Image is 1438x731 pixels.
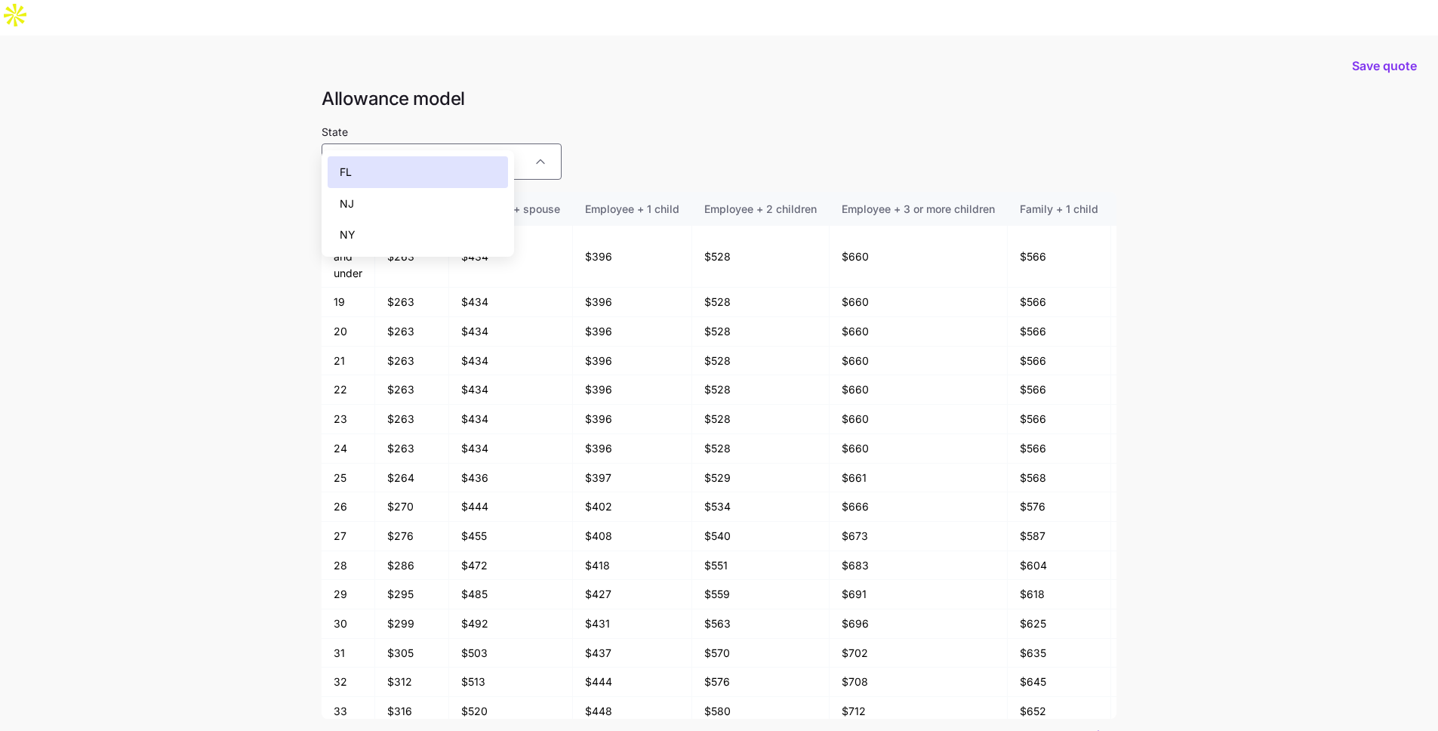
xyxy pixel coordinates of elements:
td: $434 [449,226,573,288]
td: $566 [1008,317,1111,347]
td: $736 [1111,551,1233,581]
td: $576 [692,668,830,697]
td: $580 [692,697,830,726]
td: 30 [322,609,375,639]
td: $299 [375,609,449,639]
td: $263 [375,434,449,464]
td: $485 [449,580,573,609]
td: $708 [830,668,1008,697]
td: $719 [1111,522,1233,551]
td: $576 [1008,492,1111,522]
td: $528 [692,226,830,288]
td: $784 [1111,697,1233,726]
td: $448 [573,697,692,726]
td: $312 [375,668,449,697]
td: $396 [573,347,692,376]
td: $418 [573,551,692,581]
td: $691 [830,580,1008,609]
td: $698 [1111,226,1233,288]
td: $263 [375,288,449,317]
td: $434 [449,434,573,464]
td: 28 [322,551,375,581]
td: $263 [375,226,449,288]
td: $472 [449,551,573,581]
td: $528 [692,317,830,347]
td: $660 [830,405,1008,434]
td: $551 [692,551,830,581]
td: $444 [573,668,692,697]
td: $625 [1008,609,1111,639]
td: $660 [830,434,1008,464]
td: $566 [1008,434,1111,464]
td: $660 [830,347,1008,376]
td: $757 [1111,609,1233,639]
td: $396 [573,288,692,317]
td: $566 [1008,226,1111,288]
td: $528 [692,288,830,317]
td: $408 [573,522,692,551]
td: $698 [1111,434,1233,464]
div: Employee + 1 child [585,201,679,217]
td: $660 [830,317,1008,347]
td: $698 [1111,317,1233,347]
td: $402 [573,492,692,522]
td: 31 [322,639,375,668]
td: $568 [1008,464,1111,493]
td: 27 [322,522,375,551]
td: $660 [830,288,1008,317]
td: $673 [830,522,1008,551]
button: Save quote [1340,45,1429,87]
td: $698 [1111,347,1233,376]
td: $396 [573,317,692,347]
td: $635 [1008,639,1111,668]
td: 26 [322,492,375,522]
td: $661 [830,464,1008,493]
td: $270 [375,492,449,522]
td: $534 [692,492,830,522]
td: $702 [830,639,1008,668]
td: $700 [1111,464,1233,493]
td: $431 [573,609,692,639]
td: $698 [1111,405,1233,434]
td: $683 [830,551,1008,581]
td: $316 [375,697,449,726]
span: FL [340,164,352,180]
td: $698 [1111,375,1233,405]
td: $437 [573,639,692,668]
div: Family + 1 child [1020,201,1098,217]
td: 22 [322,375,375,405]
td: 20 [322,317,375,347]
td: $750 [1111,580,1233,609]
td: $305 [375,639,449,668]
td: $263 [375,405,449,434]
td: 18 and under [322,226,375,288]
td: $436 [449,464,573,493]
td: $396 [573,405,692,434]
td: $434 [449,405,573,434]
td: 19 [322,288,375,317]
td: $427 [573,580,692,609]
td: $396 [573,434,692,464]
div: Employee + 2 children [704,201,817,217]
td: $276 [375,522,449,551]
td: $503 [449,639,573,668]
td: $696 [830,609,1008,639]
td: $778 [1111,668,1233,697]
td: $570 [692,639,830,668]
td: $455 [449,522,573,551]
td: $444 [449,492,573,522]
input: Select a state [322,143,562,180]
h1: Allowance model [322,87,1116,110]
td: $513 [449,668,573,697]
td: $666 [830,492,1008,522]
td: 33 [322,697,375,726]
span: NY [340,227,356,243]
td: $566 [1008,375,1111,405]
span: NJ [340,196,354,212]
td: $396 [573,375,692,405]
td: $660 [830,375,1008,405]
td: $604 [1008,551,1111,581]
td: $698 [1111,288,1233,317]
td: $520 [449,697,573,726]
td: $587 [1008,522,1111,551]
